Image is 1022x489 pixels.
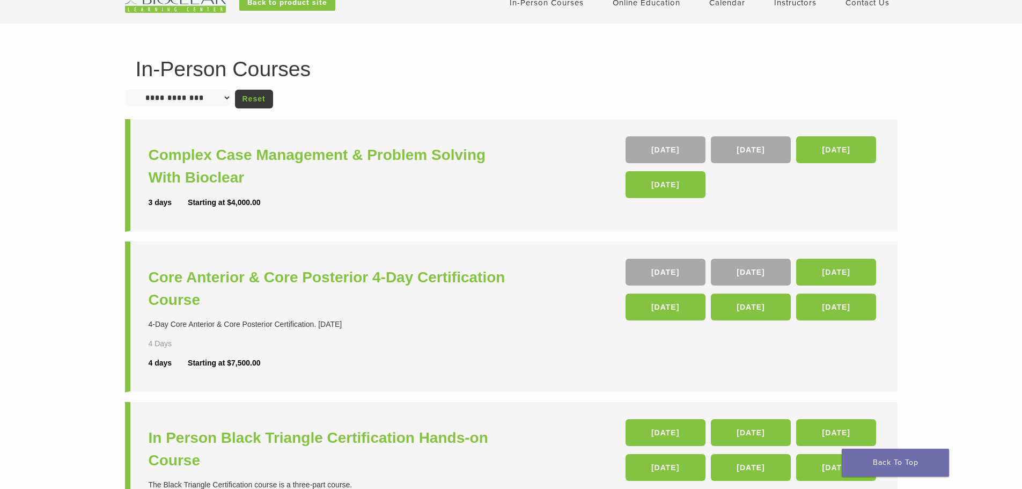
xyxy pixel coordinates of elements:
[711,419,791,446] a: [DATE]
[149,427,514,472] a: In Person Black Triangle Certification Hands-on Course
[626,171,705,198] a: [DATE]
[626,419,705,446] a: [DATE]
[626,136,879,203] div: , , ,
[626,419,879,486] div: , , , , ,
[149,144,514,189] a: Complex Case Management & Problem Solving With Bioclear
[796,294,876,320] a: [DATE]
[626,259,705,286] a: [DATE]
[626,294,705,320] a: [DATE]
[796,454,876,481] a: [DATE]
[149,357,188,369] div: 4 days
[149,266,514,311] a: Core Anterior & Core Posterior 4-Day Certification Course
[711,136,791,163] a: [DATE]
[188,197,260,208] div: Starting at $4,000.00
[235,90,273,108] a: Reset
[711,294,791,320] a: [DATE]
[711,259,791,286] a: [DATE]
[149,197,188,208] div: 3 days
[796,259,876,286] a: [DATE]
[711,454,791,481] a: [DATE]
[188,357,260,369] div: Starting at $7,500.00
[149,338,203,349] div: 4 Days
[626,136,705,163] a: [DATE]
[626,454,705,481] a: [DATE]
[842,449,949,477] a: Back To Top
[136,59,887,79] h1: In-Person Courses
[149,319,514,330] div: 4-Day Core Anterior & Core Posterior Certification. [DATE]
[796,419,876,446] a: [DATE]
[796,136,876,163] a: [DATE]
[626,259,879,326] div: , , , , ,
